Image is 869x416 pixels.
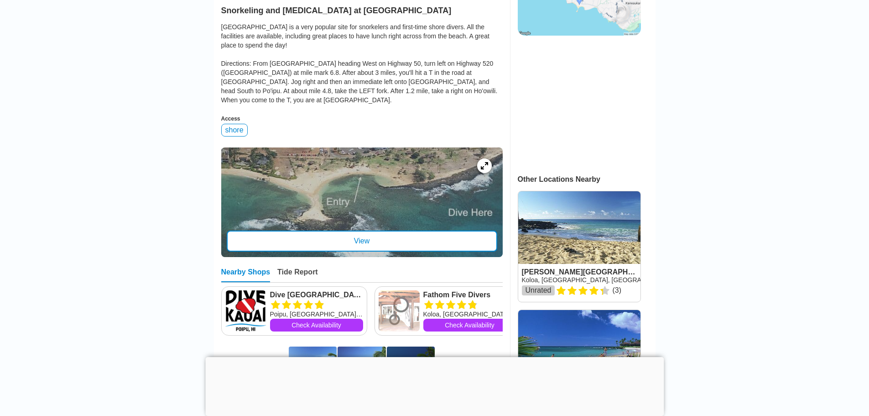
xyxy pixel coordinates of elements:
a: Check Availability [423,319,516,332]
iframe: Advertisement [205,357,664,414]
div: shore [221,124,248,137]
div: Koloa, [GEOGRAPHIC_DATA], [US_STATE] [423,310,516,319]
div: Tide Report [277,268,318,282]
div: Nearby Shops [221,268,271,282]
div: Other Locations Nearby [518,175,656,184]
a: entry mapView [221,147,503,257]
a: Koloa, [GEOGRAPHIC_DATA], [GEOGRAPHIC_DATA] [522,276,678,284]
a: Check Availability [270,319,363,332]
img: Poipu Beach Park [289,347,337,392]
div: Poipu, [GEOGRAPHIC_DATA], [US_STATE] [270,310,363,319]
a: Fathom Five Divers [423,290,516,300]
div: [GEOGRAPHIC_DATA] is a very popular site for snorkelers and first-time shore divers. All the faci... [221,22,503,105]
img: Poipu Beach Park [338,347,385,392]
a: Dive [GEOGRAPHIC_DATA], Inc. [270,290,363,300]
div: Access [221,116,503,122]
img: Dive Kauai Scuba Center, Inc. [225,290,266,332]
h2: Snorkeling and [MEDICAL_DATA] at [GEOGRAPHIC_DATA] [221,0,503,16]
img: Fathom Five Divers [379,290,420,332]
div: View [227,231,497,252]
